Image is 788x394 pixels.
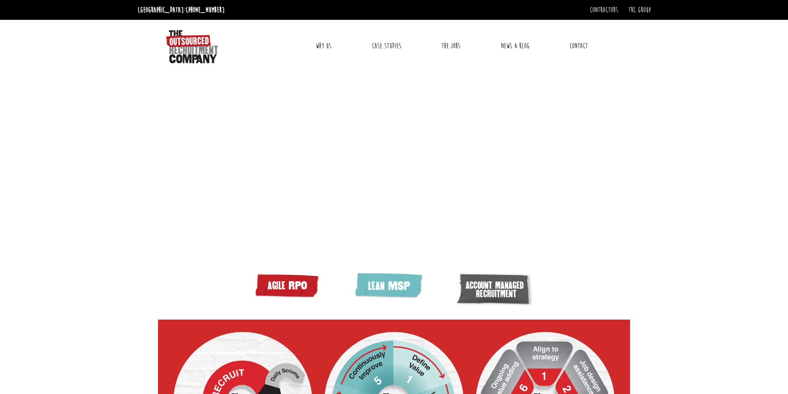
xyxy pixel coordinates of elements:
img: Account managed recruitment [456,272,535,308]
li: [GEOGRAPHIC_DATA]: [136,3,227,17]
a: Why Us [309,36,338,56]
a: News & Blog [495,36,536,56]
a: Case Studies [366,36,407,56]
img: Agile RPO [253,272,323,299]
a: TRC Group [628,5,651,14]
a: The Jobs [435,36,467,56]
img: The Outsourced Recruitment Company [166,30,218,63]
a: [PHONE_NUMBER] [186,5,225,14]
img: lean MSP [352,272,427,301]
a: Contractors [590,5,618,14]
a: Contact [563,36,594,56]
